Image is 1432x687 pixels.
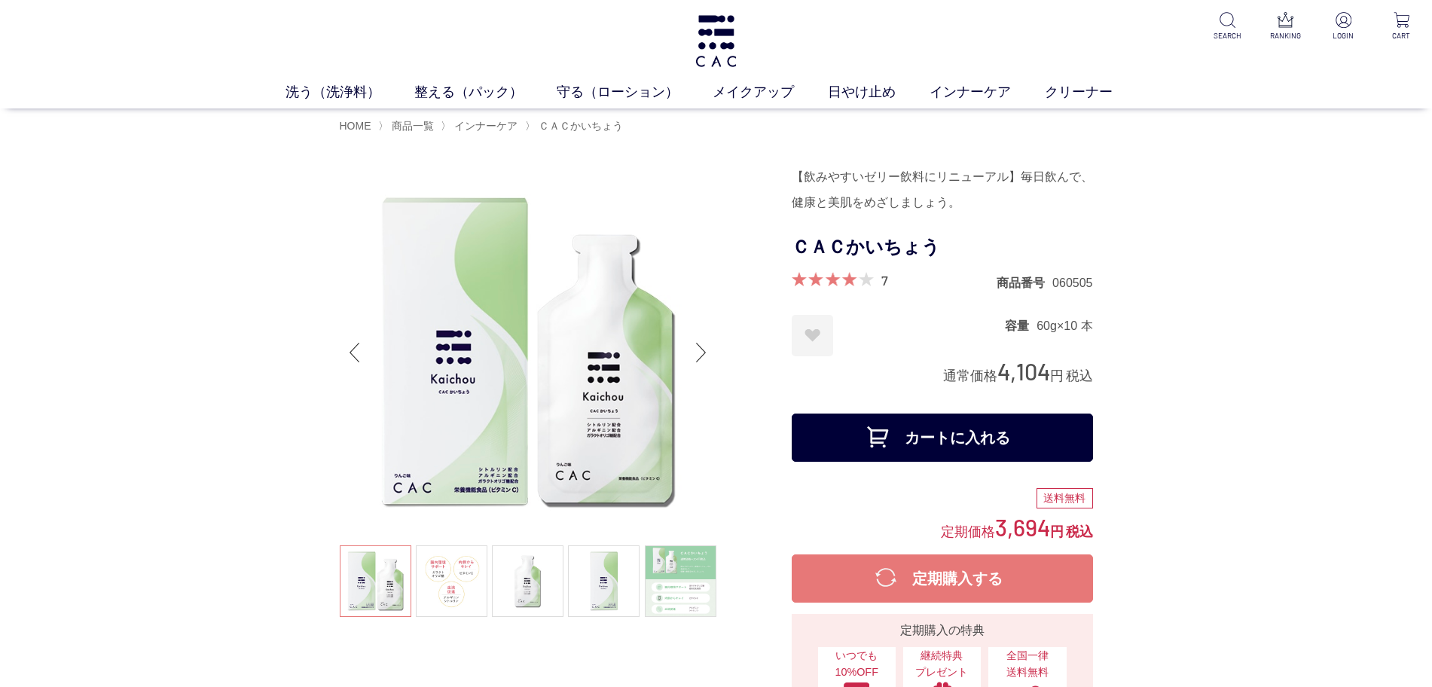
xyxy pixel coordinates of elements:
li: 〉 [378,119,438,133]
p: RANKING [1267,30,1304,41]
span: 3,694 [995,513,1050,541]
img: logo [693,15,739,67]
a: インナーケア [930,82,1045,102]
button: 定期購入する [792,554,1093,603]
li: 〉 [525,119,627,133]
a: メイクアップ [713,82,828,102]
span: ＣＡＣかいちょう [539,120,623,132]
span: 円 [1050,524,1064,539]
img: ＣＡＣかいちょう [340,164,716,541]
p: SEARCH [1209,30,1246,41]
a: 日やけ止め [828,82,930,102]
dd: 060505 [1052,275,1092,291]
dt: 容量 [1005,318,1037,334]
div: 送料無料 [1037,488,1093,509]
div: 【飲みやすいゼリー飲料にリニューアル】毎日飲んで、健康と美肌をめざしましょう。 [792,164,1093,215]
button: カートに入れる [792,414,1093,462]
span: 継続特典 プレゼント [911,648,973,680]
a: インナーケア [451,120,518,132]
span: 商品一覧 [392,120,434,132]
li: 〉 [441,119,521,133]
span: 4,104 [997,357,1050,385]
a: 7 [881,272,888,289]
div: 定期購入の特典 [798,621,1087,640]
dd: 60g×10 本 [1037,318,1092,334]
span: いつでも10%OFF [826,648,888,680]
a: SEARCH [1209,12,1246,41]
span: 円 [1050,368,1064,383]
a: LOGIN [1325,12,1362,41]
a: CART [1383,12,1420,41]
a: お気に入りに登録する [792,315,833,356]
span: インナーケア [454,120,518,132]
a: 洗う（洗浄料） [285,82,414,102]
dt: 商品番号 [997,275,1052,291]
a: HOME [340,120,371,132]
span: 全国一律 送料無料 [996,648,1058,680]
div: Next slide [686,322,716,383]
a: 整える（パック） [414,82,557,102]
span: 定期価格 [941,523,995,539]
div: Previous slide [340,322,370,383]
a: 守る（ローション） [557,82,713,102]
a: RANKING [1267,12,1304,41]
h1: ＣＡＣかいちょう [792,231,1093,264]
p: LOGIN [1325,30,1362,41]
p: CART [1383,30,1420,41]
a: ＣＡＣかいちょう [536,120,623,132]
span: 通常価格 [943,368,997,383]
span: 税込 [1066,524,1093,539]
span: 税込 [1066,368,1093,383]
a: クリーナー [1045,82,1147,102]
a: 商品一覧 [389,120,434,132]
